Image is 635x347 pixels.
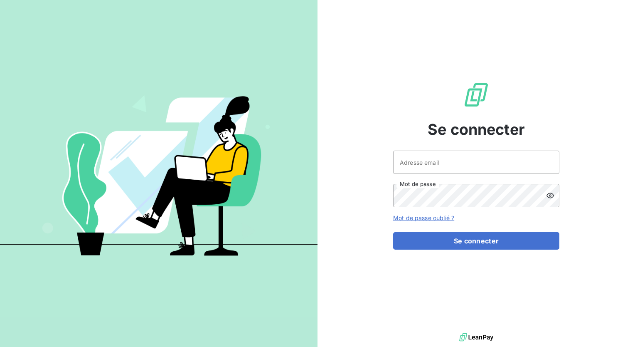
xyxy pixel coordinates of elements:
[393,232,559,250] button: Se connecter
[393,214,454,221] a: Mot de passe oublié ?
[459,331,493,344] img: logo
[393,151,559,174] input: placeholder
[463,82,490,108] img: Logo LeanPay
[428,118,525,141] span: Se connecter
